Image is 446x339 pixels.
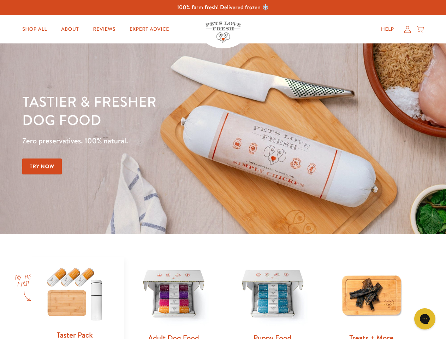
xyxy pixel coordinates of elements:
[375,22,400,36] a: Help
[87,22,121,36] a: Reviews
[206,22,241,43] img: Pets Love Fresh
[22,159,62,174] a: Try Now
[55,22,84,36] a: About
[22,92,290,129] h1: Tastier & fresher dog food
[22,135,290,147] p: Zero preservatives. 100% natural.
[411,306,439,332] iframe: Gorgias live chat messenger
[17,22,53,36] a: Shop All
[124,22,175,36] a: Expert Advice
